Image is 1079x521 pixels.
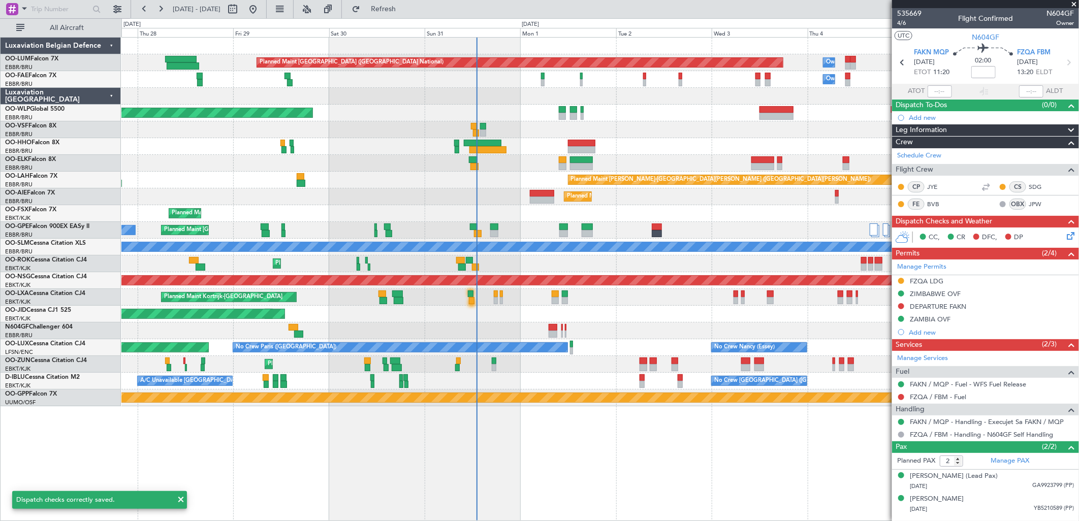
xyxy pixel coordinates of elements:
a: Manage Permits [897,262,946,272]
input: --:-- [928,85,952,97]
div: Owner Melsbroek Air Base [826,55,895,70]
div: ZAMBIA OVF [910,315,950,323]
span: ALDT [1046,86,1063,96]
span: Services [896,339,922,351]
div: Planned Maint [GEOGRAPHIC_DATA] ([GEOGRAPHIC_DATA] National) [164,222,348,238]
span: 535669 [897,8,922,19]
a: EBBR/BRU [5,198,33,205]
span: ELDT [1036,68,1052,78]
div: FZQA LDG [910,277,943,285]
a: UUMO/OSF [5,399,36,406]
span: OO-LAH [5,173,29,179]
a: EBBR/BRU [5,114,33,121]
div: Add new [909,113,1074,122]
span: OO-GPP [5,391,29,397]
div: [PERSON_NAME] [910,494,964,504]
span: OO-ROK [5,257,30,263]
span: OO-NSG [5,274,30,280]
a: FZQA / FBM - Fuel [910,393,966,401]
div: [PERSON_NAME] (Lead Pax) [910,471,998,481]
span: OO-FSX [5,207,28,213]
span: N604GF [972,32,999,43]
span: CR [957,233,965,243]
span: 02:00 [975,56,992,66]
div: Dispatch checks correctly saved. [16,495,172,505]
a: FZQA / FBM - Handling - N604GF Self Handling [910,430,1053,439]
span: DFC, [982,233,997,243]
a: EBKT/KJK [5,281,30,289]
span: [DATE] [910,482,927,490]
div: A/C Unavailable [GEOGRAPHIC_DATA]-[GEOGRAPHIC_DATA] [140,373,302,388]
a: SDG [1029,182,1052,191]
span: N604GF [1046,8,1074,19]
span: Refresh [362,6,405,13]
div: Mon 1 [520,28,616,37]
div: Planned Maint Kortrijk-[GEOGRAPHIC_DATA] [276,256,394,271]
a: EBBR/BRU [5,63,33,71]
span: OO-LUM [5,56,30,62]
div: Add new [909,328,1074,337]
a: EBBR/BRU [5,147,33,155]
div: Sun 31 [425,28,520,37]
label: Planned PAX [897,456,935,466]
span: ETOT [914,68,931,78]
span: OO-ELK [5,156,28,162]
a: JYE [927,182,950,191]
span: Permits [896,248,919,259]
a: JPW [1029,200,1052,209]
span: (0/0) [1042,100,1057,110]
a: N604GFChallenger 604 [5,324,73,330]
a: OO-LAHFalcon 7X [5,173,57,179]
span: GA9923799 (PP) [1032,481,1074,490]
span: OO-SLM [5,240,29,246]
span: OO-FAE [5,73,28,79]
a: EBBR/BRU [5,231,33,239]
span: Owner [1046,19,1074,27]
span: YB5210589 (PP) [1034,504,1074,513]
span: 4/6 [897,19,922,27]
span: ATOT [908,86,925,96]
div: Planned Maint [PERSON_NAME]-[GEOGRAPHIC_DATA][PERSON_NAME] ([GEOGRAPHIC_DATA][PERSON_NAME]) [571,172,871,187]
a: OO-WLPGlobal 5500 [5,106,65,112]
span: Pax [896,441,907,453]
a: Schedule Crew [897,151,941,161]
a: FAKN / MQP - Handling - Execujet Sa FAKN / MQP [910,417,1064,426]
div: Planned Maint Kortrijk-[GEOGRAPHIC_DATA] [172,206,290,221]
span: N604GF [5,324,29,330]
div: CS [1009,181,1026,192]
a: EBKT/KJK [5,298,30,306]
div: Planned Maint Kortrijk-[GEOGRAPHIC_DATA] [164,289,282,305]
span: OO-JID [5,307,26,313]
span: OO-LUX [5,341,29,347]
div: Planned Maint [GEOGRAPHIC_DATA] ([GEOGRAPHIC_DATA]) [567,189,727,204]
a: OO-LUMFalcon 7X [5,56,58,62]
input: Trip Number [31,2,89,17]
div: Thu 28 [138,28,233,37]
span: OO-WLP [5,106,30,112]
span: OO-LXA [5,290,29,297]
span: OO-AIE [5,190,27,196]
span: FAKN MQP [914,48,949,58]
a: OO-NSGCessna Citation CJ4 [5,274,87,280]
span: CC, [929,233,940,243]
button: All Aircraft [11,20,110,36]
span: [DATE] [910,505,927,513]
span: [DATE] [1017,57,1038,68]
a: EBBR/BRU [5,332,33,339]
div: Wed 3 [712,28,807,37]
a: BVB [927,200,950,209]
span: Fuel [896,366,909,378]
div: No Crew [GEOGRAPHIC_DATA] ([GEOGRAPHIC_DATA] National) [714,373,884,388]
a: EBKT/KJK [5,265,30,272]
span: Handling [896,404,925,415]
a: EBBR/BRU [5,164,33,172]
a: OO-AIEFalcon 7X [5,190,55,196]
div: OBX [1009,199,1026,210]
div: No Crew Paris ([GEOGRAPHIC_DATA]) [236,340,336,355]
a: EBKT/KJK [5,365,30,373]
span: Leg Information [896,124,947,136]
div: Tue 2 [616,28,712,37]
span: OO-GPE [5,223,29,230]
a: EBKT/KJK [5,214,30,222]
a: EBKT/KJK [5,382,30,389]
